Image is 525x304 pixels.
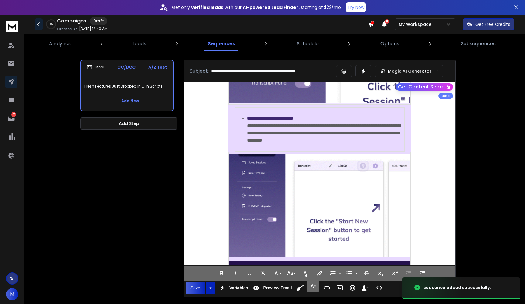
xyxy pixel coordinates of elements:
[6,288,18,300] button: M
[79,26,108,31] p: [DATE] 12:40 AM
[148,64,167,70] p: A/Z Test
[424,285,491,291] div: sequence added successfully.
[117,64,136,70] p: CC/BCC
[90,17,107,25] div: Draft
[377,36,403,51] a: Options
[186,282,205,294] button: Save
[110,95,144,107] button: Add New
[204,36,239,51] a: Sequences
[396,83,453,91] button: Get Content Score
[87,64,104,70] div: Step 1
[250,282,293,294] button: Preview Email
[6,21,18,32] img: logo
[45,36,74,51] a: Analytics
[229,154,410,257] img: 959904f9-0db8-4e50-bcdd-da18888e5493.gif
[132,40,146,47] p: Leads
[243,4,300,10] strong: AI-powered Lead Finder,
[457,36,499,51] a: Subsequences
[11,112,16,117] p: 12
[129,36,150,51] a: Leads
[5,112,17,124] a: 12
[49,40,71,47] p: Analytics
[50,22,53,26] p: 0 %
[461,40,496,47] p: Subsequences
[191,4,223,10] strong: verified leads
[380,40,399,47] p: Options
[80,60,174,111] li: Step1CC/BCCA/Z TestFresh Features Just Dropped in CliniScriptsAdd New
[208,40,235,47] p: Sequences
[297,40,319,47] p: Schedule
[293,36,322,51] a: Schedule
[385,19,389,24] span: 11
[375,65,443,77] button: Magic AI Generator
[475,21,510,27] p: Get Free Credits
[388,68,431,74] p: Magic AI Generator
[217,282,249,294] button: Variables
[84,78,170,95] p: Fresh Features Just Dropped in CliniScripts
[228,285,249,291] span: Variables
[172,4,341,10] p: Get only with our starting at $22/mo
[57,17,86,25] h1: Campaigns
[80,117,177,130] button: Add Step
[262,285,293,291] span: Preview Email
[463,18,514,30] button: Get Free Credits
[348,4,364,10] p: Try Now
[438,93,453,99] div: Beta
[190,67,209,75] p: Subject:
[399,21,434,27] p: My Workspace
[346,2,366,12] button: Try Now
[57,27,78,32] p: Created At:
